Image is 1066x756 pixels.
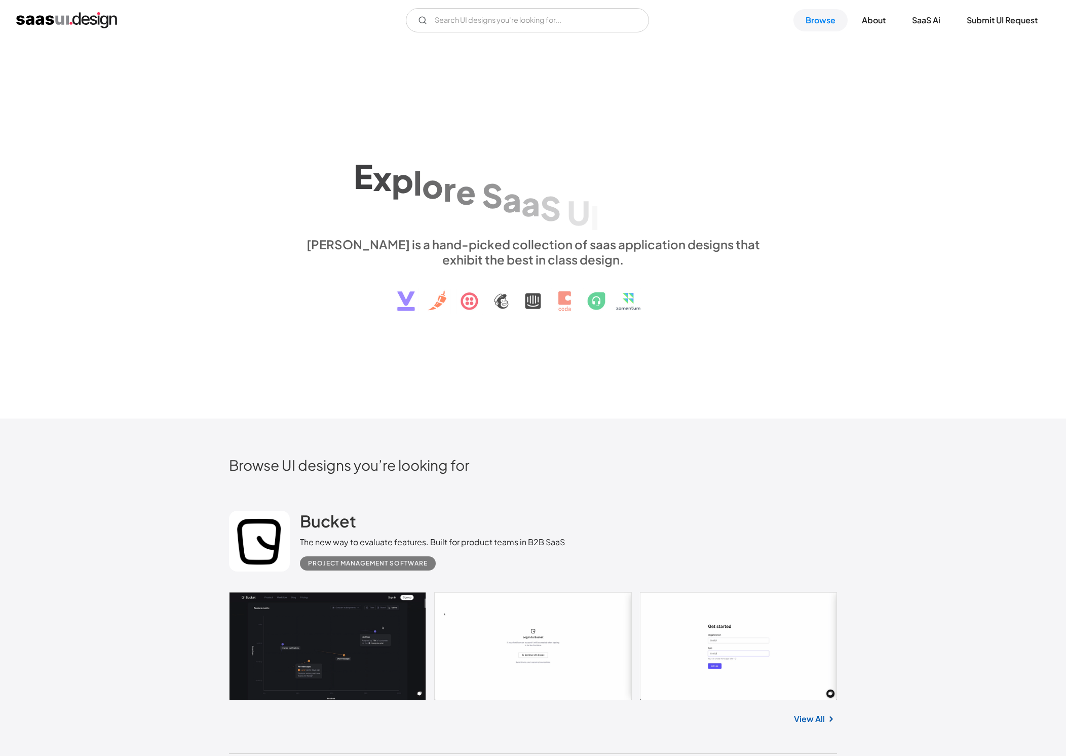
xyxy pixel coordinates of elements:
[482,176,503,215] div: S
[300,511,356,536] a: Bucket
[16,12,117,28] a: home
[379,267,687,320] img: text, icon, saas logo
[300,149,766,227] h1: Explore SaaS UI design patterns & interactions.
[443,169,456,208] div: r
[406,8,649,32] form: Email Form
[521,184,540,223] div: a
[590,198,599,237] div: I
[793,9,848,31] a: Browse
[300,536,565,548] div: The new way to evaluate features. Built for product teams in B2B SaaS
[900,9,953,31] a: SaaS Ai
[567,193,590,232] div: U
[354,156,373,195] div: E
[955,9,1050,31] a: Submit UI Request
[300,237,766,267] div: [PERSON_NAME] is a hand-picked collection of saas application designs that exhibit the best in cl...
[392,161,413,200] div: p
[413,163,422,202] div: l
[850,9,898,31] a: About
[300,511,356,531] h2: Bucket
[540,188,561,227] div: S
[373,158,392,197] div: x
[229,456,837,474] h2: Browse UI designs you’re looking for
[456,172,476,211] div: e
[406,8,649,32] input: Search UI designs you're looking for...
[794,713,825,725] a: View All
[308,557,428,570] div: Project Management Software
[503,180,521,219] div: a
[422,166,443,205] div: o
